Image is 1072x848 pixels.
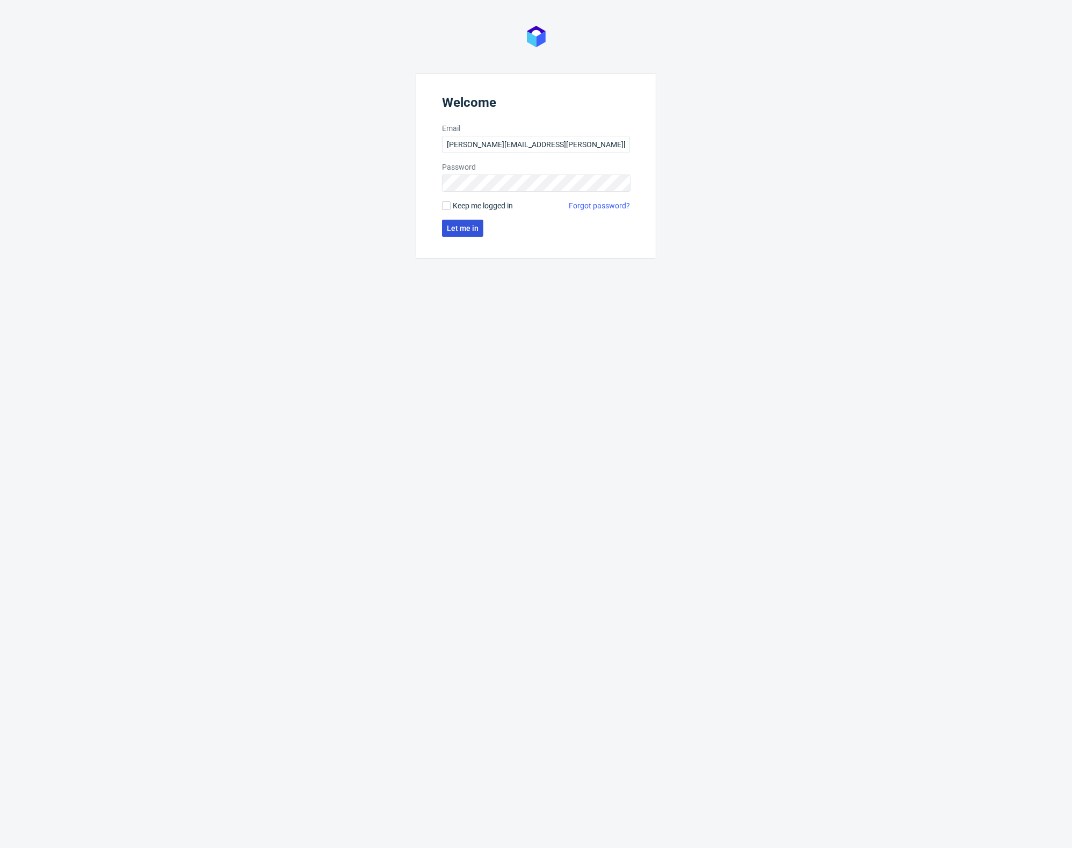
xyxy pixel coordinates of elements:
label: Email [442,123,630,134]
header: Welcome [442,95,630,114]
a: Forgot password? [569,200,630,211]
input: you@youremail.com [442,136,630,153]
span: Keep me logged in [453,200,513,211]
button: Let me in [442,220,483,237]
label: Password [442,162,630,172]
span: Let me in [447,224,479,232]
